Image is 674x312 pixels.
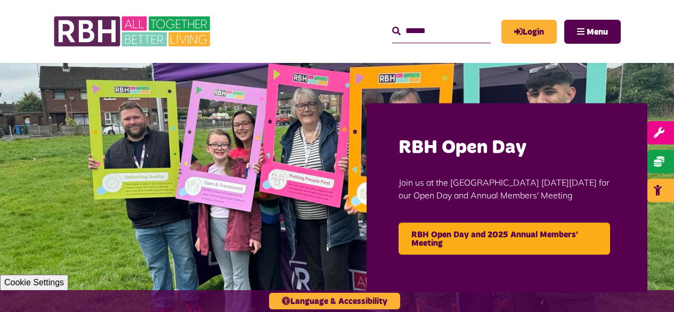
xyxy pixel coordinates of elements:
[564,20,621,44] button: Navigation
[399,135,615,160] h2: RBH Open Day
[587,28,608,36] span: Menu
[399,160,615,218] p: Join us at the [GEOGRAPHIC_DATA] [DATE][DATE] for our Open Day and Annual Members' Meeting
[501,20,557,44] a: MyRBH
[53,11,213,52] img: RBH
[269,293,400,309] button: Language & Accessibility
[399,223,610,255] a: RBH Open Day and 2025 Annual Members' Meeting
[626,264,674,312] iframe: Netcall Web Assistant for live chat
